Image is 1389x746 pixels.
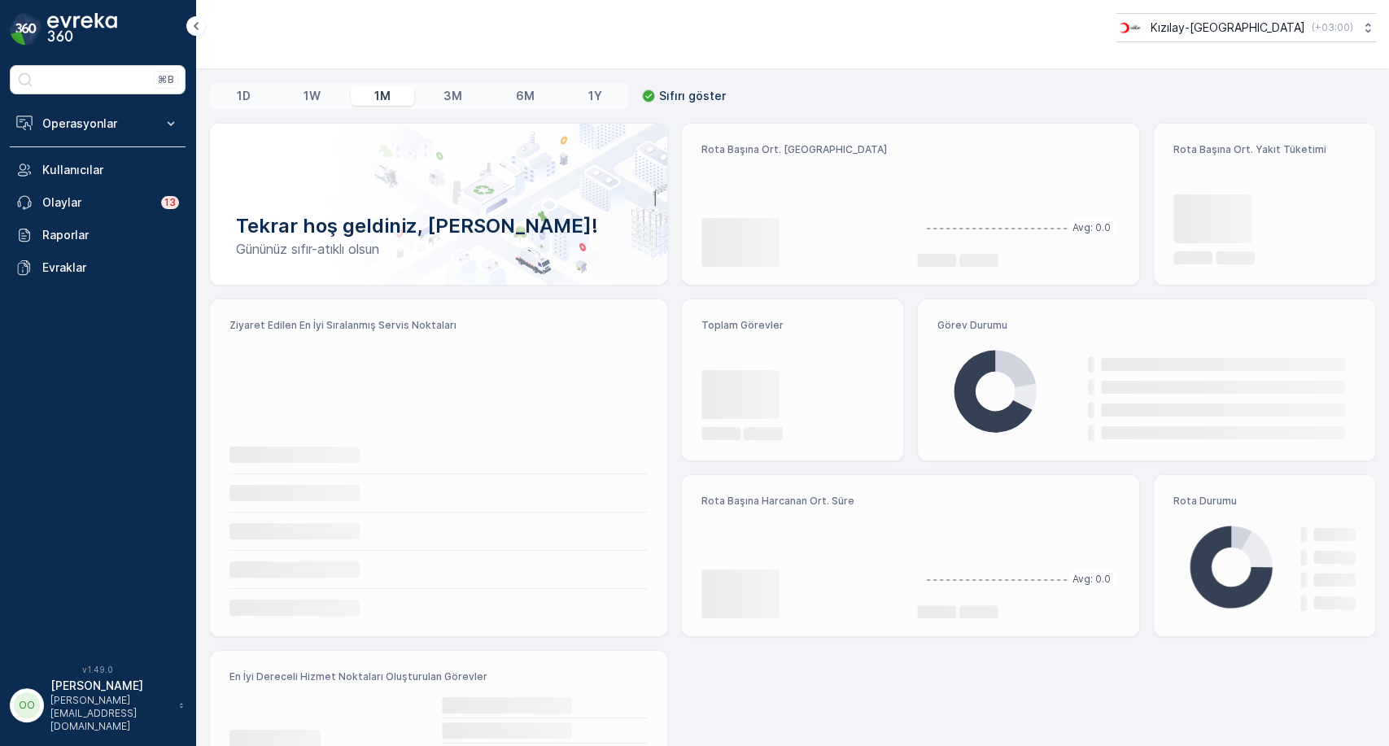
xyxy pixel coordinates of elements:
[236,239,641,259] p: Gününüz sıfır-atıklı olsun
[10,251,186,284] a: Evraklar
[236,213,641,239] p: Tekrar hoş geldiniz, [PERSON_NAME]!
[701,143,904,156] p: Rota Başına Ort. [GEOGRAPHIC_DATA]
[158,73,174,86] p: ⌘B
[1151,20,1305,36] p: Kızılay-[GEOGRAPHIC_DATA]
[701,495,904,508] p: Rota Başına Harcanan Ort. Süre
[701,319,884,332] p: Toplam Görevler
[937,319,1356,332] p: Görev Durumu
[10,107,186,140] button: Operasyonlar
[10,13,42,46] img: logo
[1312,21,1353,34] p: ( +03:00 )
[47,13,117,46] img: logo_dark-DEwI_e13.png
[10,219,186,251] a: Raporlar
[516,88,535,104] p: 6M
[42,116,153,132] p: Operasyonlar
[443,88,462,104] p: 3M
[164,196,176,209] p: 13
[304,88,321,104] p: 1W
[50,678,171,694] p: [PERSON_NAME]
[10,678,186,733] button: OO[PERSON_NAME][PERSON_NAME][EMAIL_ADDRESS][DOMAIN_NAME]
[42,260,179,276] p: Evraklar
[1116,13,1376,42] button: Kızılay-[GEOGRAPHIC_DATA](+03:00)
[1116,19,1144,37] img: k%C4%B1z%C4%B1lay.png
[10,665,186,674] span: v 1.49.0
[10,186,186,219] a: Olaylar13
[1173,495,1356,508] p: Rota Durumu
[229,670,648,683] p: En İyi Dereceli Hizmet Noktaları Oluşturulan Görevler
[229,319,648,332] p: Ziyaret Edilen En İyi Sıralanmış Servis Noktaları
[659,88,726,104] p: Sıfırı göster
[14,692,40,718] div: OO
[42,194,151,211] p: Olaylar
[42,162,179,178] p: Kullanıcılar
[1173,143,1356,156] p: Rota Başına Ort. Yakıt Tüketimi
[10,154,186,186] a: Kullanıcılar
[42,227,179,243] p: Raporlar
[50,694,171,733] p: [PERSON_NAME][EMAIL_ADDRESS][DOMAIN_NAME]
[374,88,391,104] p: 1M
[587,88,601,104] p: 1Y
[237,88,251,104] p: 1D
